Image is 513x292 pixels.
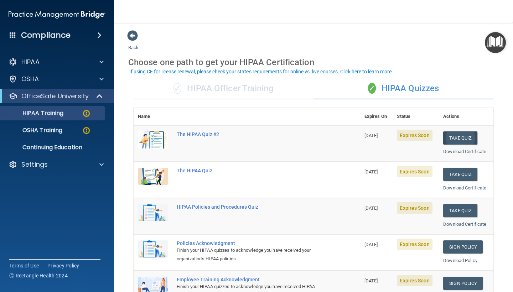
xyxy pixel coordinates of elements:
span: Expires Soon [397,166,432,177]
div: The HIPAA Quiz #2 [177,131,325,137]
a: Download Certificate [443,149,486,154]
div: Choose one path to get your HIPAA Certification [128,52,499,73]
div: Finish your HIPAA quizzes to acknowledge you have received your organization’s HIPAA policies. [177,246,325,263]
span: Expires Soon [397,275,432,286]
div: HIPAA Officer Training [134,78,313,99]
button: Take Quiz [443,131,477,145]
button: If using CE for license renewal, please check your state's requirements for online vs. live cours... [128,68,394,75]
p: HIPAA [21,58,40,66]
span: [DATE] [364,205,378,211]
div: HIPAA Quizzes [313,78,493,99]
a: Sign Policy [443,240,483,254]
img: PMB logo [9,7,105,22]
span: [DATE] [364,242,378,247]
p: OfficeSafe University [21,92,89,100]
div: Policies Acknowledgment [177,240,325,246]
span: Ⓒ Rectangle Health 2024 [9,272,68,279]
h4: Compliance [21,30,71,40]
a: Terms of Use [9,262,39,269]
a: HIPAA [9,58,104,66]
span: Expires Soon [397,239,432,250]
span: [DATE] [364,278,378,283]
span: ✓ [368,83,376,94]
a: Download Certificate [443,185,486,191]
div: The HIPAA Quiz [177,168,325,173]
p: OSHA Training [5,127,62,134]
a: Settings [9,160,104,169]
th: Actions [439,108,493,125]
div: If using CE for license renewal, please check your state's requirements for online vs. live cours... [129,69,393,74]
th: Name [134,108,172,125]
span: [DATE] [364,169,378,174]
a: OSHA [9,75,104,83]
span: [DATE] [364,133,378,138]
a: Download Policy [443,258,477,263]
th: Status [393,108,439,125]
span: Expires Soon [397,130,432,141]
a: Back [128,36,139,50]
p: OSHA [21,75,39,83]
p: Settings [21,160,48,169]
a: OfficeSafe University [9,92,103,100]
th: Expires On [360,108,393,125]
p: HIPAA Training [5,110,63,117]
a: Sign Policy [443,277,483,290]
div: Employee Training Acknowledgment [177,277,325,282]
button: Take Quiz [443,168,477,181]
button: Open Resource Center [485,32,506,53]
div: HIPAA Policies and Procedures Quiz [177,204,325,210]
a: Privacy Policy [47,262,79,269]
span: ✓ [173,83,181,94]
img: warning-circle.0cc9ac19.png [82,109,91,118]
span: Expires Soon [397,202,432,214]
button: Take Quiz [443,204,477,217]
a: Download Certificate [443,221,486,227]
img: warning-circle.0cc9ac19.png [82,126,91,135]
p: Continuing Education [5,144,102,151]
